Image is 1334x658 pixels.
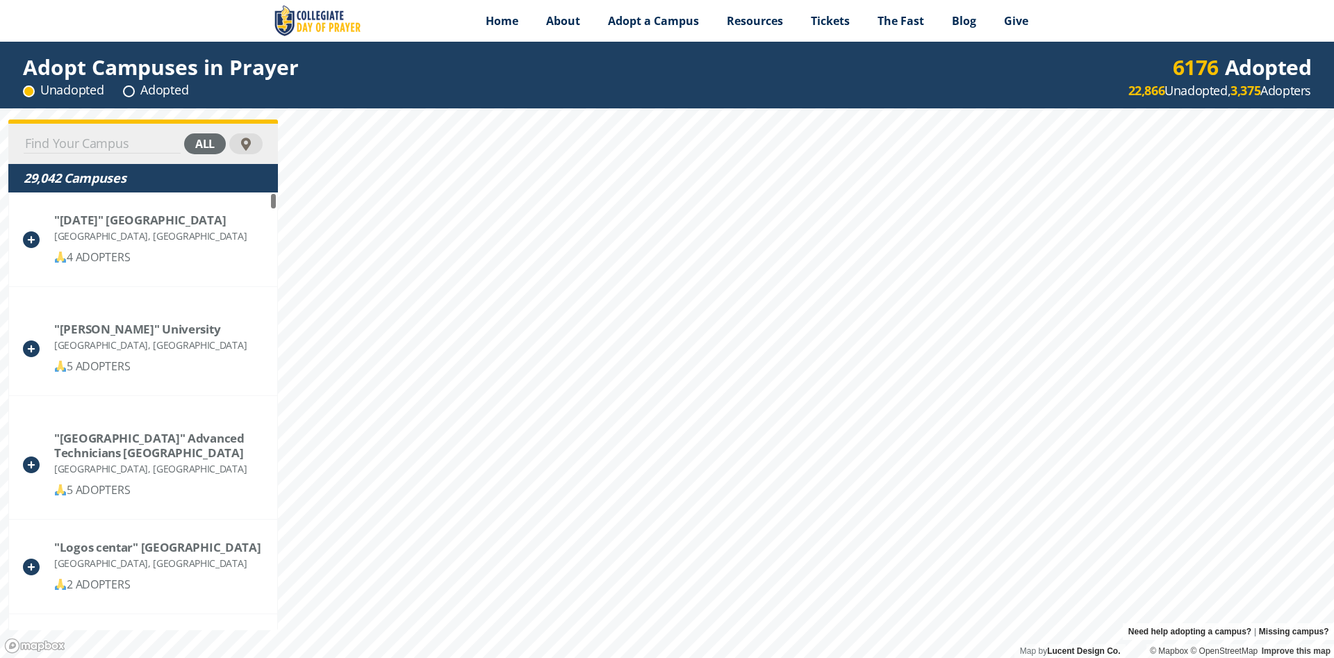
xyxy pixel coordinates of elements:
[713,3,797,38] a: Resources
[1173,58,1312,76] div: Adopted
[54,249,247,266] div: 4 ADOPTERS
[797,3,864,38] a: Tickets
[1004,13,1028,28] span: Give
[24,134,181,154] input: Find Your Campus
[594,3,713,38] a: Adopt a Campus
[55,579,66,590] img: 🙏
[54,540,261,554] div: "Logos centar" College Mostar
[54,431,263,460] div: "La Grace University" Advanced Technicians School of Benin
[54,213,247,227] div: "December 1, 1918" University of Alba Iulia
[546,13,580,28] span: About
[55,484,66,495] img: 🙏
[608,13,699,28] span: Adopt a Campus
[472,3,532,38] a: Home
[23,81,104,99] div: Unadopted
[811,13,850,28] span: Tickets
[54,576,261,593] div: 2 ADOPTERS
[1128,82,1165,99] strong: 22,866
[1014,644,1126,658] div: Map by
[1128,82,1311,99] div: Unadopted, Adopters
[1123,623,1334,640] div: |
[1262,646,1331,656] a: Improve this map
[1190,646,1258,656] a: OpenStreetMap
[1259,623,1329,640] a: Missing campus?
[1173,58,1219,76] div: 6176
[54,358,247,375] div: 5 ADOPTERS
[990,3,1042,38] a: Give
[952,13,976,28] span: Blog
[1128,623,1251,640] a: Need help adopting a campus?
[23,58,299,76] div: Adopt Campuses in Prayer
[54,227,247,245] div: [GEOGRAPHIC_DATA], [GEOGRAPHIC_DATA]
[123,81,188,99] div: Adopted
[54,460,263,477] div: [GEOGRAPHIC_DATA], [GEOGRAPHIC_DATA]
[864,3,938,38] a: The Fast
[4,638,65,654] a: Mapbox logo
[54,322,247,336] div: "Gabriele d'Annunzio" University
[938,3,990,38] a: Blog
[532,3,594,38] a: About
[486,13,518,28] span: Home
[24,170,263,187] div: 29,042 Campuses
[54,336,247,354] div: [GEOGRAPHIC_DATA], [GEOGRAPHIC_DATA]
[1150,646,1188,656] a: Mapbox
[727,13,783,28] span: Resources
[55,252,66,263] img: 🙏
[55,361,66,372] img: 🙏
[184,133,226,154] div: all
[1230,82,1260,99] strong: 3,375
[54,554,261,572] div: [GEOGRAPHIC_DATA], [GEOGRAPHIC_DATA]
[54,482,263,499] div: 5 ADOPTERS
[878,13,924,28] span: The Fast
[1047,646,1120,656] a: Lucent Design Co.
